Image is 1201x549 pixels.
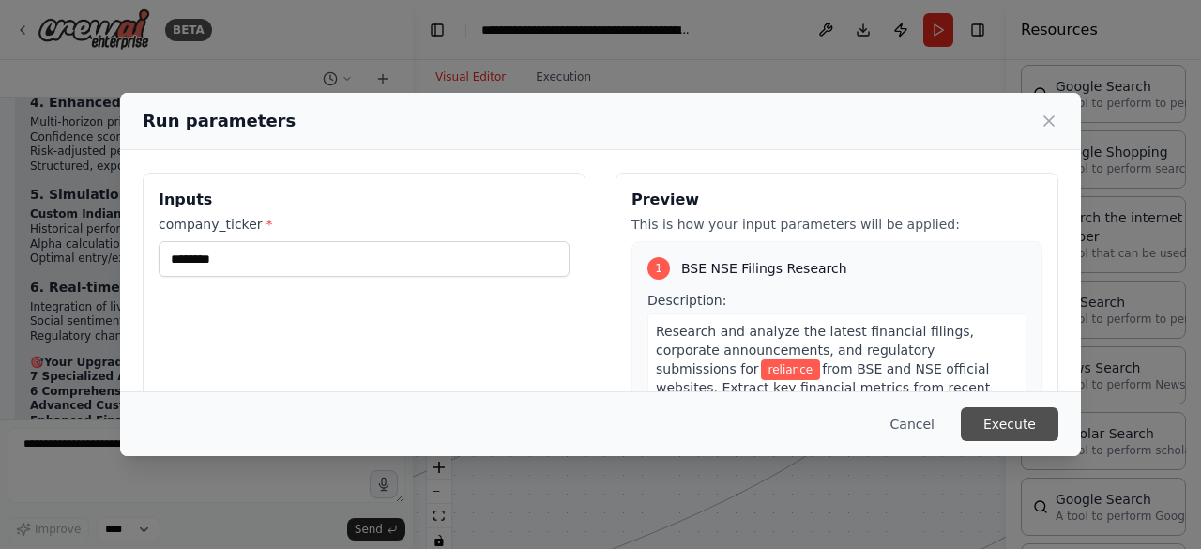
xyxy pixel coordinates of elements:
p: This is how your input parameters will be applied: [631,215,1042,234]
h3: Preview [631,189,1042,211]
span: Description: [647,293,726,308]
button: Cancel [875,407,950,441]
button: Execute [961,407,1058,441]
label: company_ticker [159,215,570,234]
span: from BSE and NSE official websites. Extract key financial metrics from recent quarterly and annua... [656,361,1010,489]
div: 1 [647,257,670,280]
span: Variable: company_ticker [761,359,821,380]
h3: Inputs [159,189,570,211]
span: Research and analyze the latest financial filings, corporate announcements, and regulatory submis... [656,324,974,376]
span: BSE NSE Filings Research [681,259,847,278]
h2: Run parameters [143,108,296,134]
